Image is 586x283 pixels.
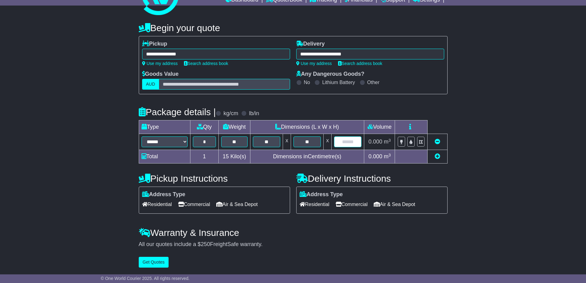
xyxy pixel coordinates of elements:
[139,257,169,268] button: Get Quotes
[369,153,382,160] span: 0.000
[296,173,448,184] h4: Delivery Instructions
[283,134,291,150] td: x
[190,150,219,164] td: 1
[250,150,364,164] td: Dimensions in Centimetre(s)
[223,110,238,117] label: kg/cm
[139,150,190,164] td: Total
[322,79,355,85] label: Lithium Battery
[139,241,448,248] div: All our quotes include a $ FreightSafe warranty.
[338,61,382,66] a: Search address book
[304,79,310,85] label: No
[139,107,216,117] h4: Package details |
[219,150,250,164] td: Kilo(s)
[300,200,329,209] span: Residential
[389,153,391,157] sup: 3
[249,110,259,117] label: lb/in
[223,153,229,160] span: 15
[101,276,190,281] span: © One World Courier 2025. All rights reserved.
[296,61,332,66] a: Use my address
[190,120,219,134] td: Qty
[435,153,440,160] a: Add new item
[142,61,178,66] a: Use my address
[367,79,380,85] label: Other
[374,200,415,209] span: Air & Sea Depot
[184,61,228,66] a: Search address book
[139,173,290,184] h4: Pickup Instructions
[300,191,343,198] label: Address Type
[369,139,382,145] span: 0.000
[384,153,391,160] span: m
[250,120,364,134] td: Dimensions (L x W x H)
[139,120,190,134] td: Type
[142,79,159,90] label: AUD
[219,120,250,134] td: Weight
[139,228,448,238] h4: Warranty & Insurance
[178,200,210,209] span: Commercial
[324,134,332,150] td: x
[384,139,391,145] span: m
[142,191,185,198] label: Address Type
[296,41,325,47] label: Delivery
[216,200,258,209] span: Air & Sea Depot
[336,200,368,209] span: Commercial
[296,71,365,78] label: Any Dangerous Goods?
[142,71,179,78] label: Goods Value
[142,41,167,47] label: Pickup
[139,23,448,33] h4: Begin your quote
[142,200,172,209] span: Residential
[435,139,440,145] a: Remove this item
[364,120,395,134] td: Volume
[389,138,391,143] sup: 3
[201,241,210,247] span: 250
